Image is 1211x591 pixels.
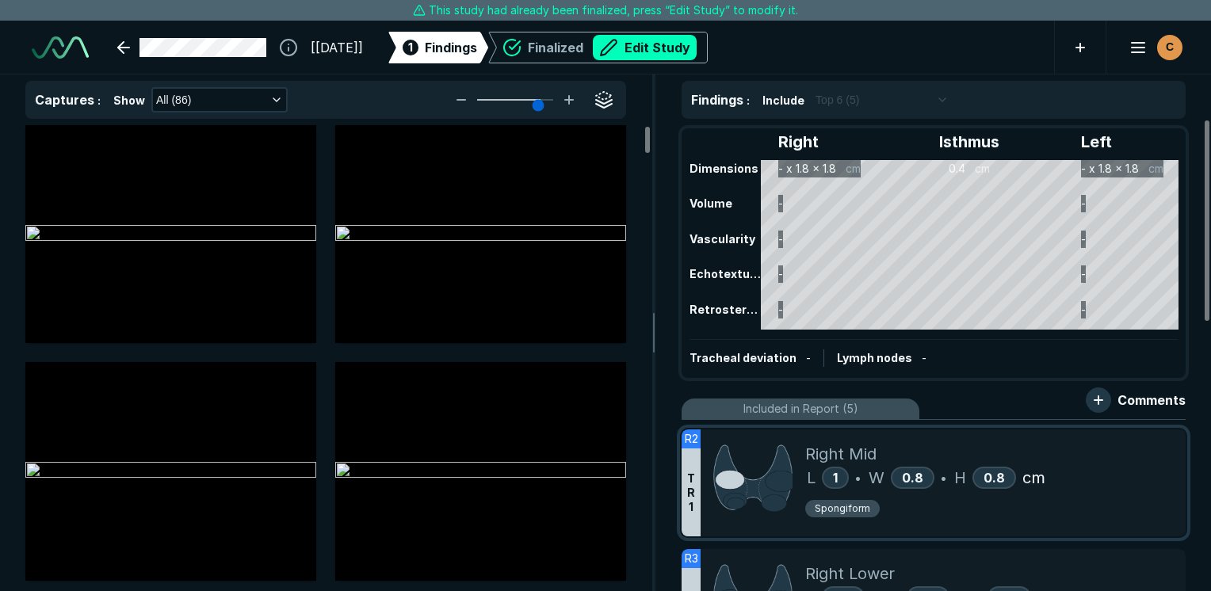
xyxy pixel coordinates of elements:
[690,351,797,364] span: Tracheal deviation
[311,38,363,57] span: [[DATE]]
[1166,39,1174,55] span: C
[593,35,697,60] button: Edit Study
[113,92,145,109] span: Show
[528,35,697,60] div: Finalized
[816,91,859,109] span: Top 6 (5)
[954,466,966,490] span: H
[922,351,926,364] span: -
[833,470,838,486] span: 1
[807,466,816,490] span: L
[685,430,698,448] span: R2
[25,30,95,65] a: See-Mode Logo
[805,562,895,585] span: Right Lower
[747,93,750,107] span: :
[685,550,698,567] span: R3
[902,470,923,486] span: 0.8
[1022,466,1045,490] span: cm
[388,32,488,63] div: 1Findings
[941,468,946,487] span: •
[35,92,94,108] span: Captures
[1157,35,1182,60] div: avatar-name
[408,39,413,55] span: 1
[488,32,708,63] div: FinalizedEdit Study
[682,429,1186,536] div: R2TR1Right MidL1•W0.8•H0.8cmSpongiform
[805,442,877,466] span: Right Mid
[1119,32,1186,63] button: avatar-name
[97,93,101,107] span: :
[1117,391,1186,410] span: Comments
[869,466,884,490] span: W
[713,442,793,513] img: RzeRsAAAABklEQVQDAOBuKn1jiw3VAAAAAElFTkSuQmCC
[743,400,858,418] span: Included in Report (5)
[425,38,477,57] span: Findings
[855,468,861,487] span: •
[32,36,89,59] img: See-Mode Logo
[984,470,1005,486] span: 0.8
[25,462,316,481] img: 4f2ca0b3-46bf-4379-9a35-0eacddd13e3e
[806,351,811,364] span: -
[815,501,870,516] span: Spongiform
[429,2,798,19] span: This study had already been finalized, press “Edit Study” to modify it.
[25,225,316,244] img: f323bf2b-30bd-4708-a415-1e55a5f56271
[335,462,626,481] img: 97306ebc-d7da-4d5c-8bc3-5c3cdf92c2ed
[156,91,191,109] span: All (86)
[691,92,743,108] span: Findings
[762,92,804,109] span: Include
[837,351,912,364] span: Lymph nodes
[687,471,695,514] span: T R 1
[335,225,626,244] img: 9b502e5d-04c5-4b06-a5d7-b3df6a89093b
